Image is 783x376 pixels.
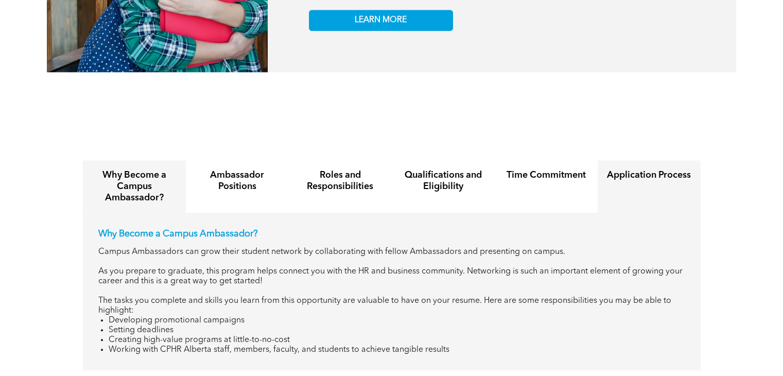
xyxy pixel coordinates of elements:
[98,267,685,286] p: As you prepare to graduate, this program helps connect you with the HR and business community. Ne...
[401,169,485,192] h4: Qualifications and Eligibility
[98,247,685,257] p: Campus Ambassadors can grow their student network by collaborating with fellow Ambassadors and pr...
[109,335,685,345] li: Creating high-value programs at little-to-no-cost
[607,169,691,181] h4: Application Process
[98,228,685,240] p: Why Become a Campus Ambassador?
[109,326,685,335] li: Setting deadlines
[109,316,685,326] li: Developing promotional campaigns
[504,169,588,181] h4: Time Commitment
[109,345,685,355] li: Working with CPHR Alberta staff, members, faculty, and students to achieve tangible results
[309,10,453,31] a: LEARN MORE
[195,169,280,192] h4: Ambassador Positions
[298,169,382,192] h4: Roles and Responsibilities
[98,296,685,316] p: The tasks you complete and skills you learn from this opportunity are valuable to have on your re...
[92,169,177,203] h4: Why Become a Campus Ambassador?
[355,15,407,25] span: LEARN MORE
